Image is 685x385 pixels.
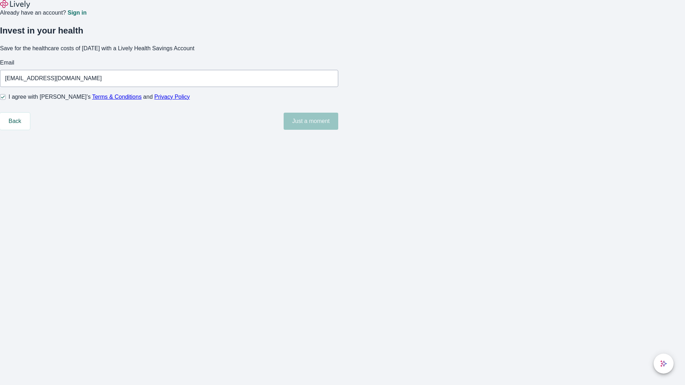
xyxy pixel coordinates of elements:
svg: Lively AI Assistant [660,360,667,367]
a: Sign in [67,10,86,16]
span: I agree with [PERSON_NAME]’s and [9,93,190,101]
button: chat [654,354,674,374]
a: Privacy Policy [154,94,190,100]
a: Terms & Conditions [92,94,142,100]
